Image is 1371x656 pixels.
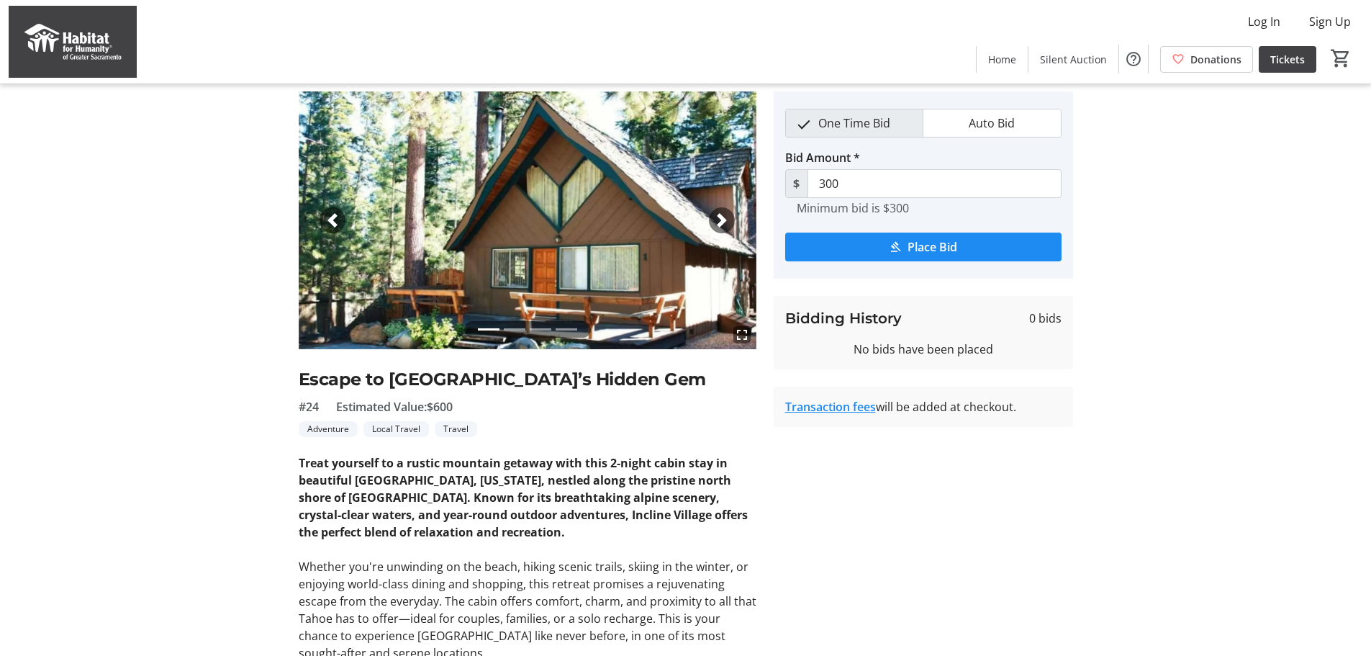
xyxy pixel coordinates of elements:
div: will be added at checkout. [785,398,1062,415]
img: Image [299,91,756,349]
tr-label-badge: Local Travel [363,421,429,437]
span: Tickets [1270,52,1305,67]
a: Home [977,46,1028,73]
button: Help [1119,45,1148,73]
tr-label-badge: Travel [435,421,477,437]
span: Place Bid [908,238,957,256]
button: Log In [1236,10,1292,33]
span: Home [988,52,1016,67]
strong: Treat yourself to a rustic mountain getaway with this 2-night cabin stay in beautiful [GEOGRAPHIC... [299,455,748,540]
span: Sign Up [1309,13,1351,30]
span: Estimated Value: $600 [336,398,453,415]
tr-hint: Minimum bid is $300 [797,201,909,215]
button: Sign Up [1298,10,1362,33]
span: $ [785,169,808,198]
button: Place Bid [785,233,1062,261]
span: Donations [1190,52,1241,67]
span: Log In [1248,13,1280,30]
span: #24 [299,398,319,415]
mat-icon: fullscreen [733,326,751,343]
button: Cart [1328,45,1354,71]
h2: Escape to [GEOGRAPHIC_DATA]’s Hidden Gem [299,367,756,392]
div: No bids have been placed [785,341,1062,358]
span: 0 bids [1029,310,1062,327]
span: Silent Auction [1040,52,1107,67]
h3: Bidding History [785,307,902,329]
a: Tickets [1259,46,1316,73]
tr-label-badge: Adventure [299,421,358,437]
a: Silent Auction [1028,46,1118,73]
span: Auto Bid [960,109,1023,137]
label: Bid Amount * [785,149,860,166]
a: Transaction fees [785,399,876,415]
span: One Time Bid [810,109,899,137]
a: Donations [1160,46,1253,73]
img: Habitat for Humanity of Greater Sacramento's Logo [9,6,137,78]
